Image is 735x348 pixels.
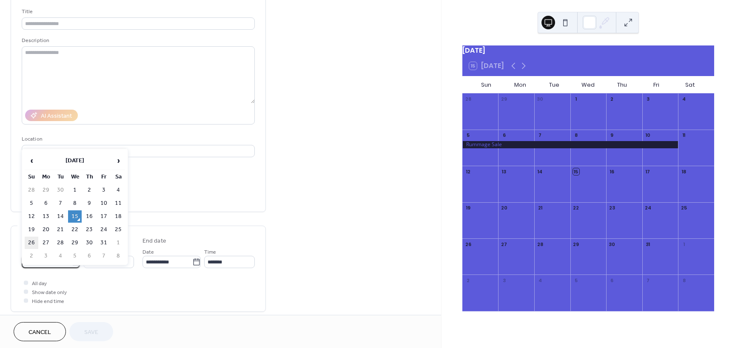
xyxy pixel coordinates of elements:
[112,152,125,169] span: ›
[39,184,53,196] td: 29
[673,76,707,93] div: Sat
[25,237,38,249] td: 26
[68,224,82,236] td: 22
[573,241,579,247] div: 29
[25,171,38,183] th: Su
[142,237,166,246] div: End date
[501,277,507,283] div: 3
[501,168,507,175] div: 13
[681,205,687,211] div: 25
[54,184,67,196] td: 30
[609,96,615,102] div: 2
[54,197,67,209] td: 7
[83,197,96,209] td: 9
[97,184,111,196] td: 3
[537,205,543,211] div: 21
[681,277,687,283] div: 8
[83,250,96,262] td: 6
[39,171,53,183] th: Mo
[28,328,51,337] span: Cancel
[639,76,673,93] div: Fri
[111,171,125,183] th: Sa
[501,241,507,247] div: 27
[83,184,96,196] td: 2
[465,277,471,283] div: 2
[68,237,82,249] td: 29
[25,250,38,262] td: 2
[83,224,96,236] td: 23
[68,184,82,196] td: 1
[25,152,38,169] span: ‹
[537,241,543,247] div: 28
[462,141,678,148] div: Rummage Sale
[462,45,714,56] div: [DATE]
[39,237,53,249] td: 27
[142,248,154,257] span: Date
[32,279,47,288] span: All day
[573,96,579,102] div: 1
[111,210,125,223] td: 18
[54,224,67,236] td: 21
[609,241,615,247] div: 30
[645,132,651,139] div: 10
[54,210,67,223] td: 14
[645,277,651,283] div: 7
[25,184,38,196] td: 28
[537,168,543,175] div: 14
[39,197,53,209] td: 6
[25,210,38,223] td: 12
[609,205,615,211] div: 23
[609,132,615,139] div: 9
[465,168,471,175] div: 12
[501,96,507,102] div: 29
[54,237,67,249] td: 28
[573,168,579,175] div: 15
[537,277,543,283] div: 4
[14,322,66,341] a: Cancel
[645,96,651,102] div: 3
[645,205,651,211] div: 24
[83,210,96,223] td: 16
[97,197,111,209] td: 10
[537,132,543,139] div: 7
[465,205,471,211] div: 19
[537,76,571,93] div: Tue
[111,224,125,236] td: 25
[32,297,64,306] span: Hide end time
[465,96,471,102] div: 28
[22,135,253,144] div: Location
[22,36,253,45] div: Description
[32,288,67,297] span: Show date only
[573,277,579,283] div: 5
[25,224,38,236] td: 19
[97,210,111,223] td: 17
[111,184,125,196] td: 4
[68,210,82,223] td: 15
[54,250,67,262] td: 4
[97,171,111,183] th: Fr
[503,76,537,93] div: Mon
[645,241,651,247] div: 31
[465,132,471,139] div: 5
[39,224,53,236] td: 20
[39,250,53,262] td: 3
[609,277,615,283] div: 6
[681,168,687,175] div: 18
[83,171,96,183] th: Th
[111,197,125,209] td: 11
[39,210,53,223] td: 13
[465,241,471,247] div: 26
[111,237,125,249] td: 1
[573,132,579,139] div: 8
[97,224,111,236] td: 24
[111,250,125,262] td: 8
[83,237,96,249] td: 30
[39,152,111,170] th: [DATE]
[54,171,67,183] th: Tu
[97,250,111,262] td: 7
[573,205,579,211] div: 22
[645,168,651,175] div: 17
[681,241,687,247] div: 1
[605,76,639,93] div: Thu
[68,250,82,262] td: 5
